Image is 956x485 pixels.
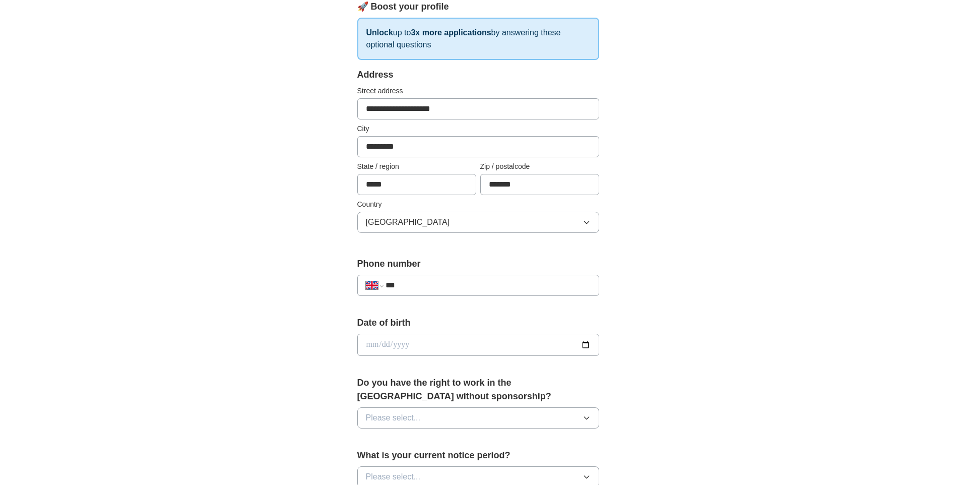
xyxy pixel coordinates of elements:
[411,28,491,37] strong: 3x more applications
[366,412,421,424] span: Please select...
[357,199,599,210] label: Country
[480,161,599,172] label: Zip / postalcode
[366,28,393,37] strong: Unlock
[366,216,450,228] span: [GEOGRAPHIC_DATA]
[357,68,599,82] div: Address
[357,86,599,96] label: Street address
[357,257,599,271] label: Phone number
[357,376,599,403] label: Do you have the right to work in the [GEOGRAPHIC_DATA] without sponsorship?
[357,124,599,134] label: City
[357,449,599,462] label: What is your current notice period?
[357,316,599,330] label: Date of birth
[357,18,599,60] p: up to by answering these optional questions
[357,407,599,429] button: Please select...
[357,212,599,233] button: [GEOGRAPHIC_DATA]
[357,161,476,172] label: State / region
[366,471,421,483] span: Please select...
